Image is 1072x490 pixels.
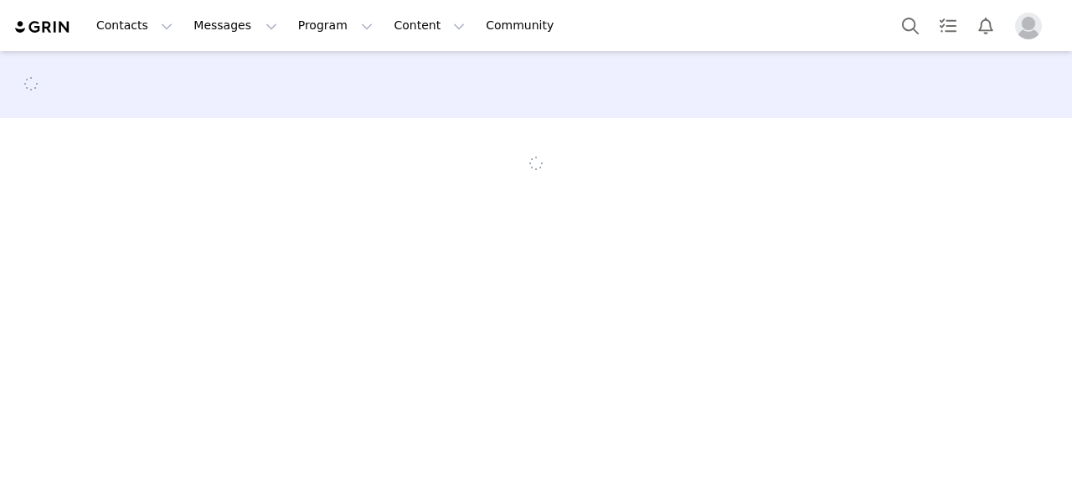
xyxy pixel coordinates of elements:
a: Community [476,7,571,44]
button: Program [288,7,384,44]
button: Content [384,7,475,44]
button: Search [892,7,929,44]
button: Profile [1005,13,1059,39]
img: placeholder-profile.jpg [1015,13,1042,39]
img: grin logo [13,19,72,35]
a: Tasks [930,7,966,44]
button: Messages [183,7,286,44]
button: Contacts [86,7,183,44]
button: Notifications [967,7,1004,44]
